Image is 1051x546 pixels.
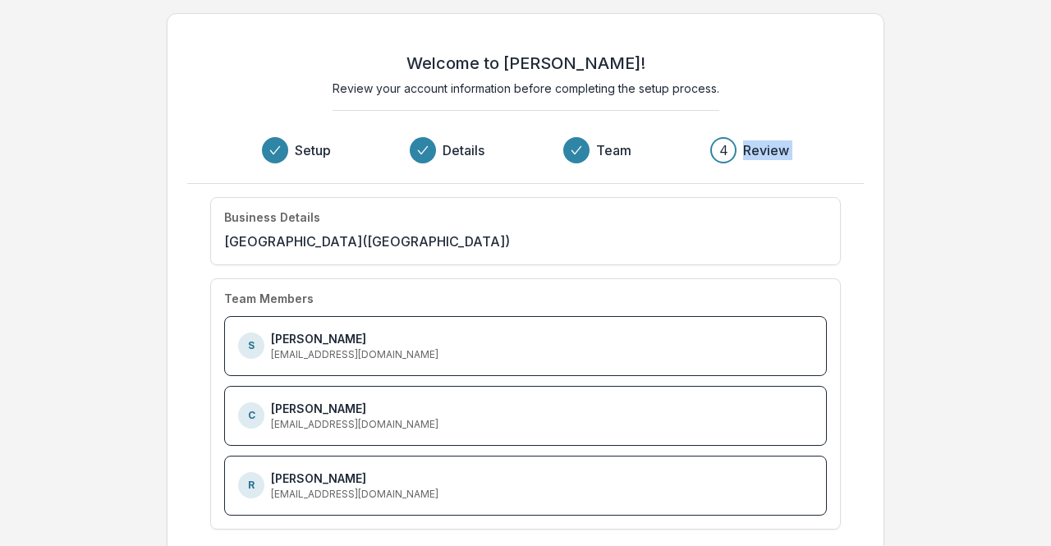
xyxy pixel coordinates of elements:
h3: Review [743,140,789,160]
div: 4 [719,140,728,160]
div: Progress [262,137,789,163]
h2: Welcome to [PERSON_NAME]! [406,53,645,73]
h4: Business Details [224,211,320,225]
p: [GEOGRAPHIC_DATA] ([GEOGRAPHIC_DATA]) [224,232,510,251]
h3: Team [596,140,631,160]
p: [PERSON_NAME] [271,330,366,347]
p: [EMAIL_ADDRESS][DOMAIN_NAME] [271,487,438,502]
p: [PERSON_NAME] [271,400,366,417]
h3: Setup [295,140,331,160]
h4: Team Members [224,292,314,306]
p: Review your account information before completing the setup process. [333,80,719,97]
p: [PERSON_NAME] [271,470,366,487]
p: [EMAIL_ADDRESS][DOMAIN_NAME] [271,417,438,432]
p: S [248,338,255,353]
h3: Details [443,140,484,160]
p: C [248,408,255,423]
p: [EMAIL_ADDRESS][DOMAIN_NAME] [271,347,438,362]
p: R [248,478,255,493]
